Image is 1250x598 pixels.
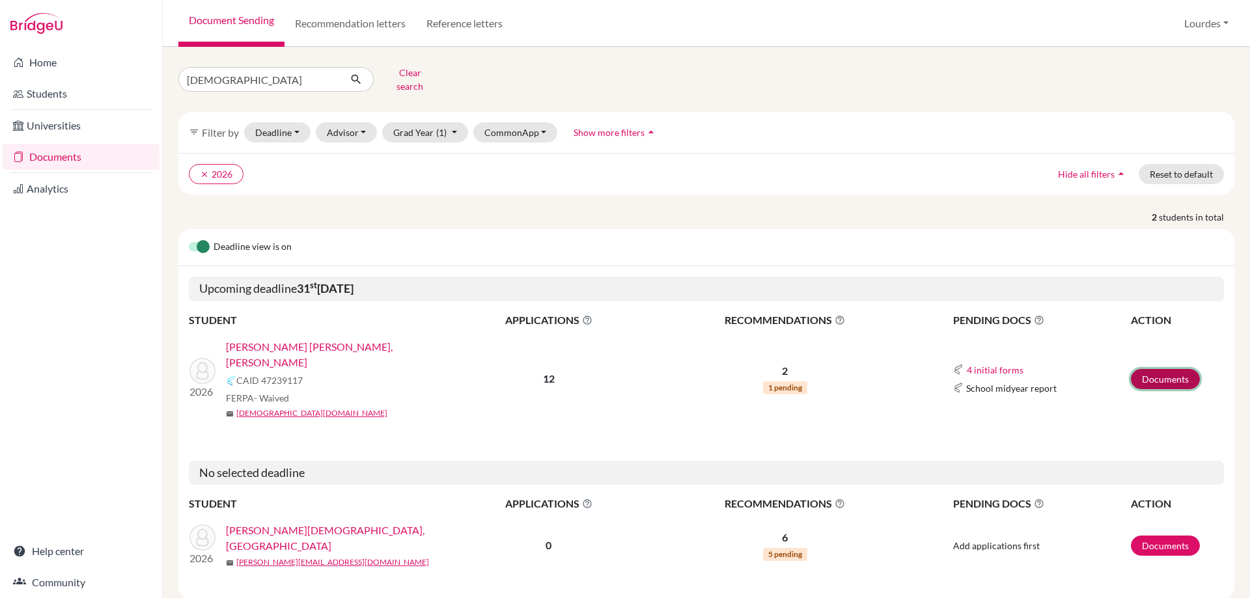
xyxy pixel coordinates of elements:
[3,144,160,170] a: Documents
[3,49,160,75] a: Home
[310,280,317,290] sup: st
[450,496,648,511] span: APPLICATIONS
[189,524,215,550] img: Yepez Cristiani, Sofia
[189,550,215,566] p: 2026
[649,496,921,511] span: RECOMMENDATIONS
[226,339,458,370] a: [PERSON_NAME] [PERSON_NAME], [PERSON_NAME]
[226,523,458,554] a: [PERSON_NAME][DEMOGRAPHIC_DATA], [GEOGRAPHIC_DATA]
[1131,536,1200,556] a: Documents
[189,495,449,512] th: STUDENT
[1130,312,1224,329] th: ACTION
[3,81,160,107] a: Students
[374,62,446,96] button: Clear search
[574,127,645,138] span: Show more filters
[1047,164,1139,184] button: Hide all filtersarrow_drop_up
[562,122,669,143] button: Show more filtersarrow_drop_up
[10,13,62,34] img: Bridge-U
[645,126,658,139] i: arrow_drop_up
[3,538,160,564] a: Help center
[189,461,1224,485] h5: No selected deadline
[3,113,160,139] a: Universities
[3,176,160,202] a: Analytics
[226,391,289,405] span: FERPA
[1152,210,1159,224] strong: 2
[1115,167,1128,180] i: arrow_drop_up
[226,375,236,386] img: Common App logo
[953,540,1040,551] span: Add applications first
[3,569,160,595] a: Community
[202,126,239,139] span: Filter by
[316,122,378,143] button: Advisor
[953,496,1130,511] span: PENDING DOCS
[178,67,340,92] input: Find student by name...
[189,358,215,384] img: Cristiani Cristiani, Mateo Alfredo
[1131,369,1200,389] a: Documents
[244,122,311,143] button: Deadline
[966,381,1057,395] span: School midyear report
[200,170,209,179] i: clear
[953,364,964,375] img: Common App logo
[1178,11,1234,36] button: Lourdes
[649,312,921,328] span: RECOMMENDATIONS
[226,410,234,418] span: mail
[436,127,447,138] span: (1)
[189,384,215,400] p: 2026
[953,383,964,393] img: Common App logo
[1139,164,1224,184] button: Reset to default
[189,312,449,329] th: STUDENT
[1159,210,1234,224] span: students in total
[254,392,289,403] span: - Waived
[189,164,243,184] button: clear2026
[297,281,354,295] b: 31 [DATE]
[236,556,429,568] a: [PERSON_NAME][EMAIL_ADDRESS][DOMAIN_NAME]
[546,539,551,551] b: 0
[763,548,807,561] span: 5 pending
[1130,495,1224,512] th: ACTION
[189,127,199,137] i: filter_list
[543,372,555,385] b: 12
[1058,169,1115,180] span: Hide all filters
[236,374,303,387] span: CAID 47239117
[236,407,387,419] a: [DEMOGRAPHIC_DATA][DOMAIN_NAME]
[953,312,1130,328] span: PENDING DOCS
[189,277,1224,301] h5: Upcoming deadline
[473,122,558,143] button: CommonApp
[214,239,292,255] span: Deadline view is on
[649,530,921,545] p: 6
[382,122,468,143] button: Grad Year(1)
[649,363,921,379] p: 2
[450,312,648,328] span: APPLICATIONS
[226,559,234,567] span: mail
[966,362,1024,377] button: 4 initial forms
[763,381,807,394] span: 1 pending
